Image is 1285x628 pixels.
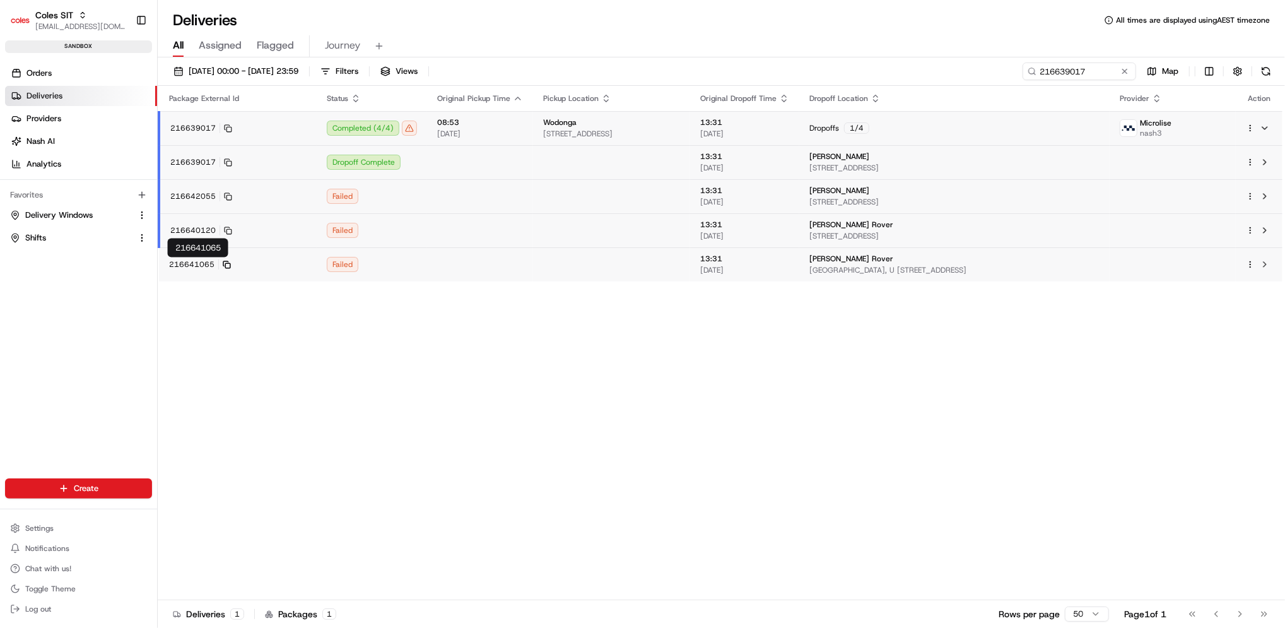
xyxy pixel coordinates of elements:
button: Coles SIT [35,9,73,21]
img: microlise_logo.jpeg [1120,120,1137,136]
span: All [173,38,184,53]
span: Journey [325,38,360,53]
button: Filters [315,62,364,80]
button: Refresh [1257,62,1275,80]
a: Nash AI [5,131,157,151]
span: Status [327,93,348,104]
div: 1 / 4 [844,122,869,134]
span: 13:31 [700,186,789,196]
span: Provider [1120,93,1149,104]
button: 216641065 [169,259,231,270]
span: Flagged [257,38,294,53]
span: Providers [26,113,61,124]
input: Type to search [1023,62,1136,80]
span: Chat with us! [25,564,71,574]
span: Shifts [25,232,46,244]
span: 216642055 [170,191,216,201]
a: Analytics [5,154,157,174]
img: Nash [13,13,38,38]
span: [PERSON_NAME] [809,186,869,196]
a: Powered byPylon [89,213,153,223]
span: 216639017 [170,123,216,133]
span: 216641065 [169,259,214,270]
span: [DATE] 00:00 - [DATE] 23:59 [189,66,298,77]
span: [PERSON_NAME] Rover [809,254,893,264]
span: [GEOGRAPHIC_DATA], U [STREET_ADDRESS] [809,265,1100,275]
button: Map [1141,62,1184,80]
a: Delivery Windows [10,210,132,221]
span: [DATE] [700,197,789,207]
a: Shifts [10,232,132,244]
div: 📗 [13,184,23,194]
span: 13:31 [700,151,789,162]
span: Dropoffs [809,123,839,133]
span: Knowledge Base [25,183,97,196]
span: Filters [336,66,358,77]
img: 1736555255976-a54dd68f-1ca7-489b-9aae-adbdc363a1c4 [13,121,35,143]
span: [STREET_ADDRESS] [809,163,1100,173]
span: 13:31 [700,254,789,264]
span: [PERSON_NAME] [809,151,869,162]
button: Shifts [5,228,152,248]
span: Notifications [25,543,69,554]
div: 216641065 [168,239,228,258]
div: 1 [322,608,336,620]
p: Rows per page [999,608,1060,620]
div: sandbox [5,40,152,53]
span: [STREET_ADDRESS] [809,197,1100,207]
p: Welcome 👋 [13,50,230,71]
a: 💻API Documentation [102,178,208,201]
div: Deliveries [173,608,244,620]
a: Providers [5,109,157,129]
span: [DATE] [437,129,523,139]
span: Views [396,66,418,77]
button: [DATE] 00:00 - [DATE] 23:59 [168,62,304,80]
span: [DATE] [700,265,789,275]
span: 216640120 [170,225,216,235]
span: Microlise [1140,118,1171,128]
span: Original Pickup Time [437,93,510,104]
button: Log out [5,600,152,618]
span: Settings [25,523,54,533]
button: [EMAIL_ADDRESS][DOMAIN_NAME] [35,21,126,32]
span: [DATE] [700,163,789,173]
span: Orders [26,68,52,79]
span: Pickup Location [543,93,599,104]
img: Coles SIT [10,10,30,30]
button: 216639017 [170,157,232,167]
div: We're available if you need us! [43,133,160,143]
span: Dropoff Location [809,93,868,104]
span: Pylon [126,214,153,223]
button: Settings [5,519,152,537]
button: Delivery Windows [5,205,152,225]
span: [STREET_ADDRESS] [809,231,1100,241]
a: Deliveries [5,86,157,106]
span: Log out [25,604,51,614]
button: Create [5,478,152,499]
button: Start new chat [214,124,230,139]
button: Coles SITColes SIT[EMAIL_ADDRESS][DOMAIN_NAME] [5,5,131,35]
a: Orders [5,63,157,83]
span: [DATE] [700,129,789,139]
span: Deliveries [26,90,62,102]
span: Map [1162,66,1178,77]
button: 216642055 [170,191,232,201]
span: API Documentation [119,183,202,196]
span: Create [74,483,98,494]
span: nash3 [1140,128,1171,138]
div: Page 1 of 1 [1124,608,1166,620]
button: Views [375,62,423,80]
span: Original Dropoff Time [700,93,777,104]
div: Packages [265,608,336,620]
div: Start new chat [43,121,207,133]
span: 13:31 [700,220,789,230]
h1: Deliveries [173,10,237,30]
span: Package External Id [169,93,239,104]
span: 13:31 [700,117,789,127]
span: [PERSON_NAME] Rover [809,220,893,230]
button: Chat with us! [5,560,152,578]
span: [STREET_ADDRESS] [543,129,680,139]
button: Notifications [5,540,152,557]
